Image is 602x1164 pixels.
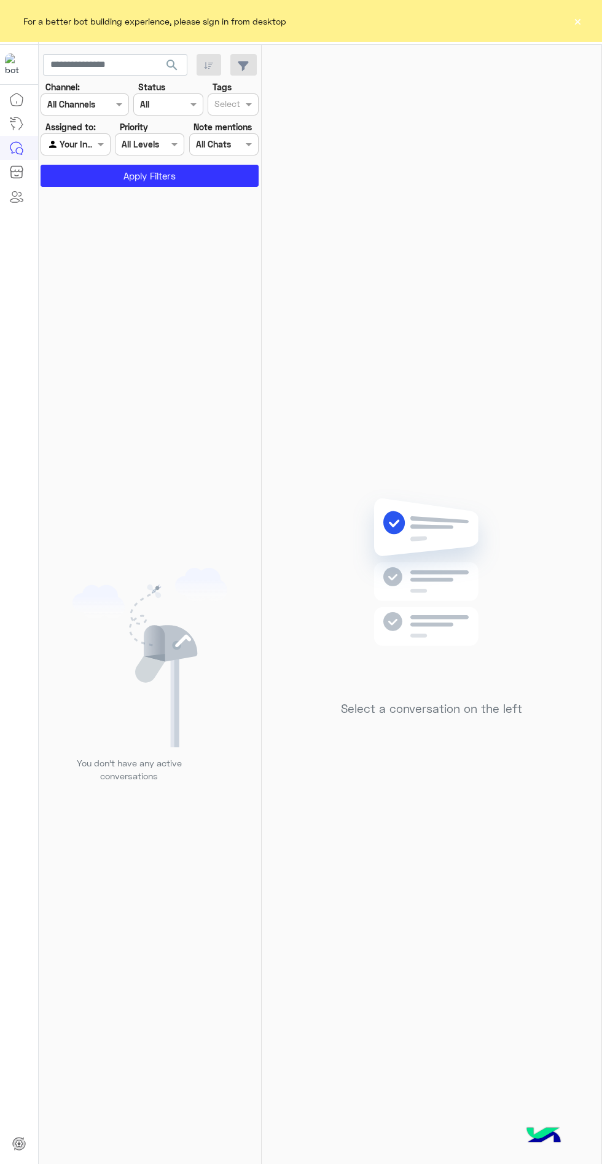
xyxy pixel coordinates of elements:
[522,1115,565,1158] img: hulul-logo.png
[23,15,286,28] span: For a better bot building experience, please sign in from desktop
[120,120,148,133] label: Priority
[45,81,80,93] label: Channel:
[5,53,27,76] img: 1403182699927242
[67,757,191,783] p: You don’t have any active conversations
[72,568,227,747] img: empty users
[341,702,522,716] h5: Select a conversation on the left
[138,81,165,93] label: Status
[157,54,187,81] button: search
[343,489,520,693] img: no messages
[213,97,240,113] div: Select
[45,120,96,133] label: Assigned to:
[165,58,179,73] span: search
[213,81,232,93] label: Tags
[193,120,252,133] label: Note mentions
[571,15,584,27] button: ×
[41,165,259,187] button: Apply Filters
